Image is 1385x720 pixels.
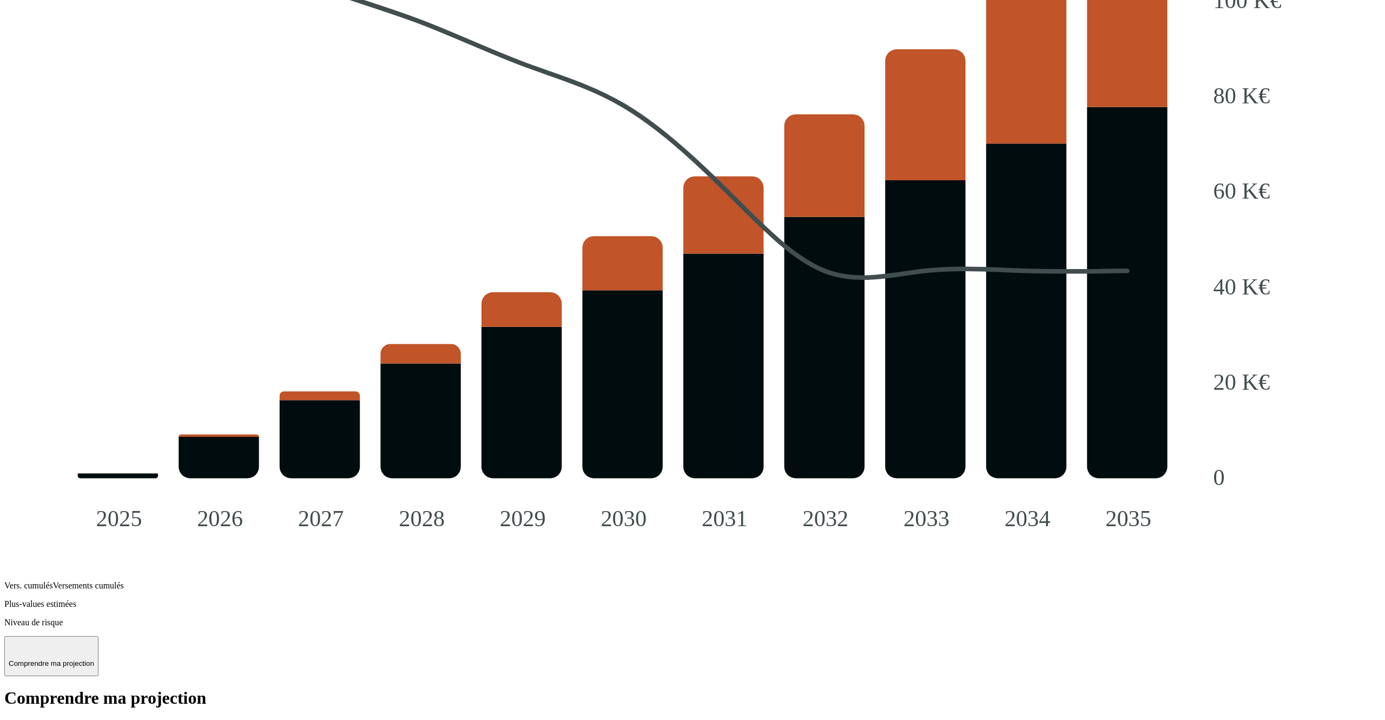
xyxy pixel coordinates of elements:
tspan: 2027 [298,506,344,531]
tspan: 40 K€ [1213,273,1270,299]
tspan: 2025 [96,506,142,531]
tspan: 80 K€ [1213,83,1270,108]
tspan: 2033 [903,506,949,531]
tspan: 2031 [702,506,748,531]
tspan: 0 [1213,464,1224,490]
p: Comprendre ma projection [9,659,94,667]
tspan: 2034 [1005,506,1051,531]
p: Niveau de risque [4,618,1381,627]
button: Comprendre ma projection [4,636,98,677]
tspan: 2026 [197,506,243,531]
span: Versements cumulés [53,581,124,590]
span: Vers. cumulés [4,581,53,590]
tspan: 2029 [500,506,546,531]
tspan: 2028 [399,506,445,531]
tspan: 60 K€ [1213,178,1270,204]
tspan: 2035 [1105,506,1151,531]
tspan: 2032 [803,506,849,531]
h1: Comprendre ma projection [4,688,1381,708]
tspan: 2030 [601,506,647,531]
p: Plus-values estimées [4,599,1381,609]
tspan: 20 K€ [1213,369,1270,394]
